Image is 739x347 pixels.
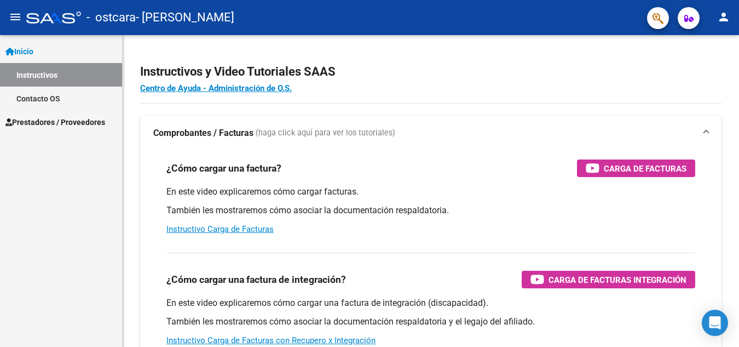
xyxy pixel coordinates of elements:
p: En este video explicaremos cómo cargar una factura de integración (discapacidad). [166,297,695,309]
span: Prestadores / Proveedores [5,116,105,128]
p: En este video explicaremos cómo cargar facturas. [166,186,695,198]
p: También les mostraremos cómo asociar la documentación respaldatoria y el legajo del afiliado. [166,316,695,328]
h3: ¿Cómo cargar una factura? [166,161,281,176]
a: Centro de Ayuda - Administración de O.S. [140,83,292,93]
strong: Comprobantes / Facturas [153,127,253,139]
button: Carga de Facturas [577,160,695,177]
button: Carga de Facturas Integración [522,271,695,288]
h2: Instructivos y Video Tutoriales SAAS [140,61,721,82]
div: Open Intercom Messenger [702,310,728,336]
span: Carga de Facturas Integración [549,273,686,287]
h3: ¿Cómo cargar una factura de integración? [166,272,346,287]
span: Inicio [5,45,33,58]
mat-expansion-panel-header: Comprobantes / Facturas (haga click aquí para ver los tutoriales) [140,116,721,151]
mat-icon: person [717,10,730,24]
mat-icon: menu [9,10,22,24]
span: - ostcara [86,5,136,30]
span: (haga click aquí para ver los tutoriales) [256,127,395,139]
a: Instructivo Carga de Facturas con Recupero x Integración [166,335,376,345]
span: - [PERSON_NAME] [136,5,234,30]
a: Instructivo Carga de Facturas [166,224,274,234]
span: Carga de Facturas [604,162,686,175]
p: También les mostraremos cómo asociar la documentación respaldatoria. [166,204,695,217]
